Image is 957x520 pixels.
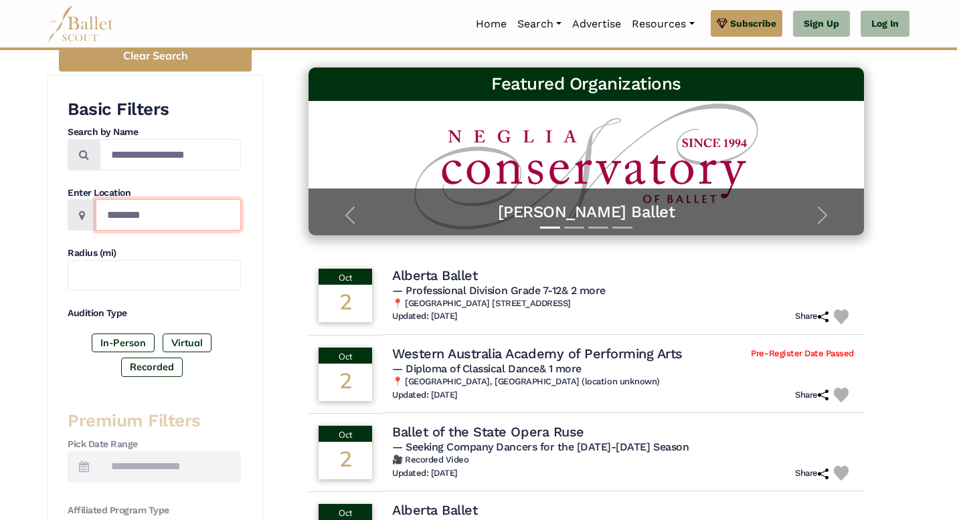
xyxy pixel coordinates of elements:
span: — Professional Division Grade 7-12 [392,284,606,297]
button: Clear Search [59,41,252,72]
h4: Audition Type [68,307,241,320]
a: Log In [861,11,909,37]
span: — Diploma of Classical Dance [392,362,582,375]
div: Oct [319,269,372,285]
h6: 📍 [GEOGRAPHIC_DATA], [GEOGRAPHIC_DATA] (location unknown) [392,376,854,388]
h4: Western Australia Academy of Performing Arts [392,345,683,362]
a: Sign Up [793,11,850,37]
input: Search by names... [100,139,241,170]
h4: Ballet of the State Opera Ruse [392,423,584,440]
h3: Basic Filters [68,98,241,121]
div: 2 [319,285,372,322]
h6: Share [795,311,829,322]
button: Slide 2 [564,220,584,235]
span: Pre-Register Date Passed [751,348,853,360]
h4: Affiliated Program Type [68,504,241,517]
a: Advertise [567,10,626,38]
h3: Featured Organizations [319,73,853,96]
button: Slide 3 [588,220,608,235]
h4: Alberta Ballet [392,267,477,284]
h4: Pick Date Range [68,438,241,451]
button: Slide 4 [612,220,632,235]
div: Oct [319,504,372,520]
div: 2 [319,364,372,401]
h4: Enter Location [68,186,241,200]
h6: 📍 [GEOGRAPHIC_DATA] [STREET_ADDRESS] [392,298,854,309]
a: Home [470,10,512,38]
h3: Premium Filters [68,410,241,432]
h6: 🎥 Recorded Video [392,454,854,466]
h6: Updated: [DATE] [392,311,458,322]
img: gem.svg [717,16,727,31]
a: Subscribe [711,10,782,37]
div: 2 [319,442,372,479]
h4: Radius (mi) [68,247,241,260]
a: & 1 more [539,362,582,375]
div: Oct [319,426,372,442]
div: Oct [319,348,372,364]
span: — Seeking Company Dancers for the [DATE]-[DATE] Season [392,440,689,453]
input: Location [96,199,241,231]
h6: Updated: [DATE] [392,390,458,401]
h6: Share [795,468,829,479]
label: In-Person [92,334,155,352]
span: Subscribe [730,16,776,31]
a: Search [512,10,567,38]
h4: Search by Name [68,126,241,139]
button: Slide 1 [540,220,560,235]
label: Virtual [163,334,211,352]
a: & 2 more [561,284,606,297]
a: Resources [626,10,699,38]
a: [PERSON_NAME] Ballet [322,202,851,223]
label: Recorded [121,358,183,376]
h4: Alberta Ballet [392,501,477,519]
h6: Share [795,390,829,401]
h6: Updated: [DATE] [392,468,458,479]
